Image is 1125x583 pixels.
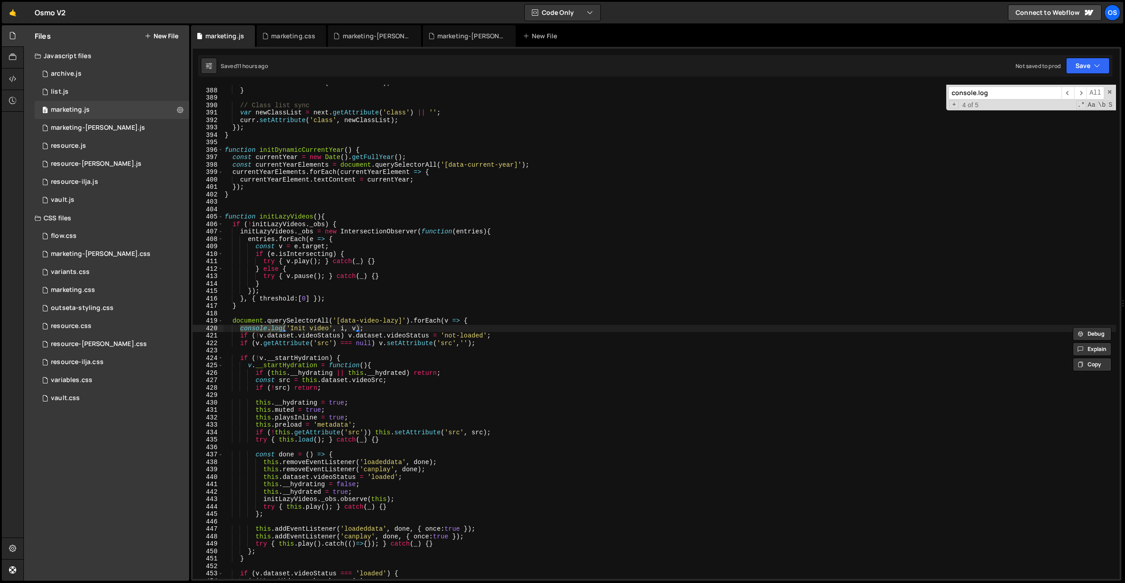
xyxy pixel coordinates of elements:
[193,258,223,265] div: 411
[1086,87,1104,100] span: Alt-Enter
[343,32,410,41] div: marketing-[PERSON_NAME].css
[193,94,223,102] div: 389
[193,183,223,191] div: 401
[35,371,189,389] div: 16596/45154.css
[24,47,189,65] div: Javascript files
[51,196,74,204] div: vault.js
[35,191,189,209] div: 16596/45133.js
[51,322,91,330] div: resource.css
[35,281,189,299] div: 16596/45446.css
[35,389,189,407] div: 16596/45153.css
[51,178,98,186] div: resource-ilja.js
[1107,100,1113,109] span: Search In Selection
[1076,100,1086,109] span: RegExp Search
[193,466,223,474] div: 439
[35,119,189,137] div: 16596/45424.js
[193,161,223,169] div: 398
[193,503,223,511] div: 444
[193,563,223,570] div: 452
[193,273,223,280] div: 413
[193,295,223,303] div: 416
[35,263,189,281] div: 16596/45511.css
[35,137,189,155] div: 16596/46183.js
[193,459,223,466] div: 438
[2,2,24,23] a: 🤙
[193,117,223,124] div: 392
[51,394,80,402] div: vault.css
[193,146,223,154] div: 396
[949,100,959,109] span: Toggle Replace mode
[193,87,223,95] div: 388
[35,83,189,101] div: 16596/45151.js
[1097,100,1107,109] span: Whole Word Search
[35,317,189,335] div: 16596/46199.css
[193,429,223,437] div: 434
[51,88,68,96] div: list.js
[193,154,223,161] div: 397
[221,62,268,70] div: Saved
[193,533,223,541] div: 448
[193,399,223,407] div: 430
[193,206,223,214] div: 404
[193,384,223,392] div: 428
[193,525,223,533] div: 447
[193,518,223,526] div: 446
[193,332,223,340] div: 421
[35,31,51,41] h2: Files
[193,392,223,399] div: 429
[959,101,982,109] span: 4 of 5
[271,32,315,41] div: marketing.css
[24,209,189,227] div: CSS files
[51,250,150,258] div: marketing-[PERSON_NAME].css
[193,369,223,377] div: 426
[193,340,223,347] div: 422
[51,358,104,366] div: resource-ilja.css
[51,232,77,240] div: flow.css
[237,62,268,70] div: 11 hours ago
[193,421,223,429] div: 433
[193,481,223,488] div: 441
[193,414,223,422] div: 432
[51,268,90,276] div: variants.css
[193,213,223,221] div: 405
[193,251,223,258] div: 410
[193,102,223,109] div: 390
[51,124,145,132] div: marketing-[PERSON_NAME].js
[193,548,223,556] div: 450
[193,109,223,117] div: 391
[193,570,223,578] div: 453
[1016,62,1061,70] div: Not saved to prod
[35,299,189,317] div: 16596/45156.css
[193,139,223,146] div: 395
[525,5,600,21] button: Code Only
[193,451,223,459] div: 437
[51,286,95,294] div: marketing.css
[51,376,92,384] div: variables.css
[51,142,86,150] div: resource.js
[42,107,48,114] span: 0
[193,325,223,332] div: 420
[193,280,223,288] div: 414
[35,155,189,173] div: 16596/46194.js
[948,87,1061,100] input: Search for
[193,236,223,243] div: 408
[193,496,223,503] div: 443
[35,245,189,263] div: 16596/46284.css
[193,228,223,236] div: 407
[193,169,223,176] div: 399
[51,304,113,312] div: outseta-styling.css
[1104,5,1120,21] a: Os
[193,362,223,369] div: 425
[193,124,223,132] div: 393
[193,510,223,518] div: 445
[193,444,223,451] div: 436
[193,265,223,273] div: 412
[205,32,244,41] div: marketing.js
[193,287,223,295] div: 415
[193,198,223,206] div: 403
[193,132,223,139] div: 394
[193,317,223,325] div: 419
[35,335,189,353] div: 16596/46196.css
[51,106,90,114] div: marketing.js
[193,191,223,199] div: 402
